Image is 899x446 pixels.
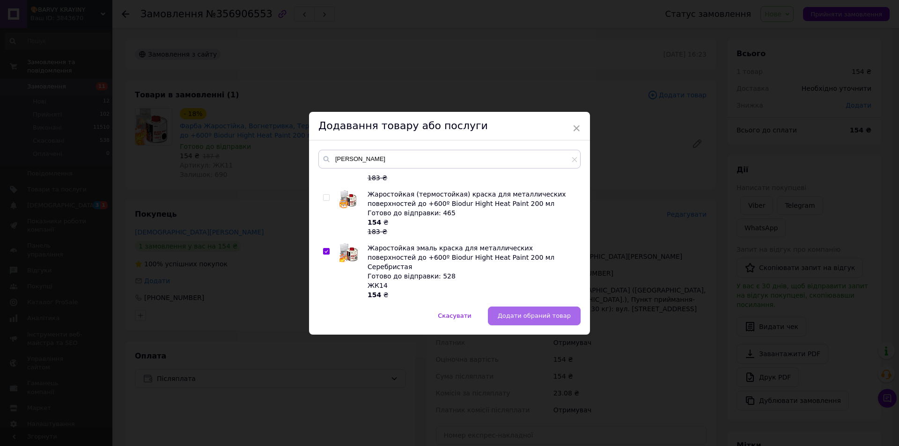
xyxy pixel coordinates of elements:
[368,164,575,183] div: ₴
[368,190,566,207] span: Жаростойкая (термостойкая) краска для металлических поверхностей до +600º Biodur Hight Heat Paint...
[339,190,358,208] img: Жаростойкая (термостойкая) краска для металлических поверхностей до +600º Biodur Hight Heat Paint...
[368,219,381,226] b: 154
[368,228,387,235] span: 183 ₴
[428,307,481,325] button: Скасувати
[368,208,575,218] div: Готово до відправки: 465
[309,112,590,140] div: Додавання товару або послуги
[488,307,581,325] button: Додати обраний товар
[368,218,575,236] div: ₴
[368,282,388,289] span: ЖК14
[318,150,581,168] input: Пошук за товарами та послугами
[368,290,575,309] div: ₴
[438,312,471,319] span: Скасувати
[368,244,554,271] span: Жаростойкая эмаль краска для металлических поверхностей до +600º Biodur Hight Heat Paint 200 мл С...
[368,271,575,281] div: Готово до відправки: 528
[572,120,581,136] span: ×
[368,291,381,299] b: 154
[498,312,571,319] span: Додати обраний товар
[368,174,387,182] span: 183 ₴
[339,243,358,262] img: Жаростойкая эмаль краска для металлических поверхностей до +600º Biodur Hight Heat Paint 200 мл С...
